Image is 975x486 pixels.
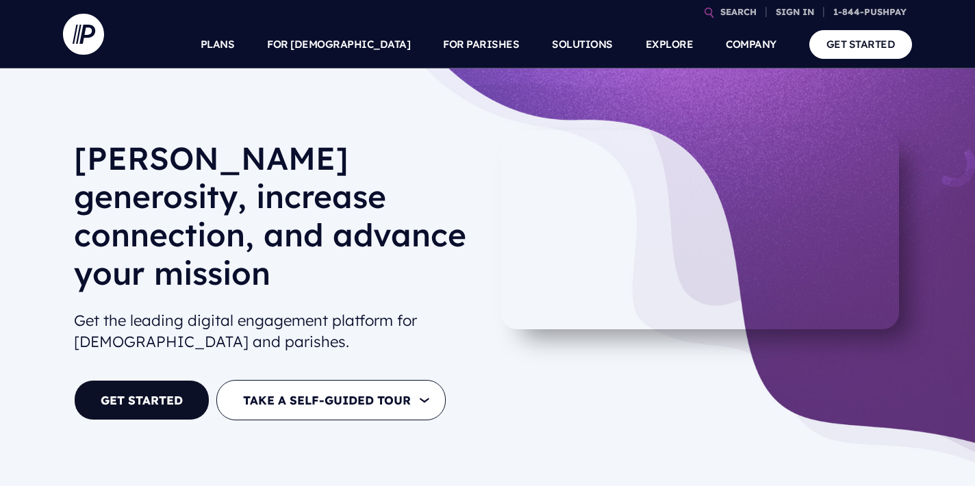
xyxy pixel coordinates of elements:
[216,380,446,420] button: TAKE A SELF-GUIDED TOUR
[443,21,519,68] a: FOR PARISHES
[201,21,235,68] a: PLANS
[267,21,410,68] a: FOR [DEMOGRAPHIC_DATA]
[646,21,694,68] a: EXPLORE
[74,380,210,420] a: GET STARTED
[726,21,776,68] a: COMPANY
[809,30,913,58] a: GET STARTED
[74,139,477,303] h1: [PERSON_NAME] generosity, increase connection, and advance your mission
[552,21,613,68] a: SOLUTIONS
[74,305,477,358] h2: Get the leading digital engagement platform for [DEMOGRAPHIC_DATA] and parishes.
